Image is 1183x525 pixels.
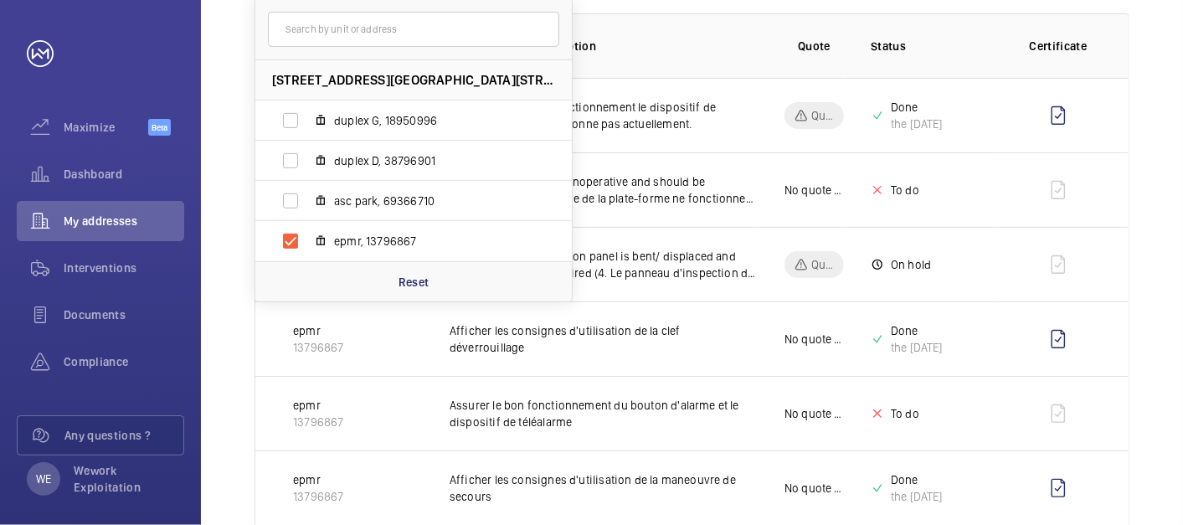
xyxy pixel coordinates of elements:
[784,331,844,347] p: No quote needed
[891,322,943,339] p: Done
[64,260,184,276] span: Interventions
[450,99,758,132] p: Remettre en état de fonctionnement le dispositif de téléalarme qui ne fonctionne pas actuellement.
[334,112,528,129] span: duplex G, 18950996
[450,397,758,430] p: Assurer le bon fonctionnement du bouton d'alarme et le dispositif de téléalarme
[293,414,343,430] p: 13796867
[891,256,931,273] p: On hold
[293,322,343,339] p: epmr
[811,256,834,273] p: Quote pending
[811,107,834,124] p: Quote pending
[450,471,758,505] p: Afficher les consignes d'utilisation de la maneouvre de secours
[74,462,174,496] p: Wework Exploitation
[334,233,528,250] span: epmr, 13796867
[293,471,343,488] p: epmr
[784,405,844,422] p: No quote needed
[36,471,51,487] p: WE
[399,274,429,291] p: Reset
[798,38,831,54] p: Quote
[268,12,559,47] input: Search by unit or address
[891,182,919,198] p: To do
[891,471,943,488] p: Done
[64,166,184,183] span: Dashboard
[891,99,943,116] p: Done
[64,427,183,444] span: Any questions ?
[450,38,758,54] p: Insurance item description
[334,193,528,209] span: asc park, 69366710
[64,119,148,136] span: Maximize
[871,38,995,54] p: Status
[784,182,844,198] p: No quote needed
[334,152,528,169] span: duplex D, 38796901
[64,213,184,229] span: My addresses
[450,322,758,356] p: Afficher les consignes d'utilisation de la clef déverrouillage
[64,353,184,370] span: Compliance
[148,119,171,136] span: Beta
[64,306,184,323] span: Documents
[891,339,943,356] div: the [DATE]
[293,339,343,356] p: 13796867
[272,71,555,89] span: [STREET_ADDRESS][GEOGRAPHIC_DATA][STREET_ADDRESS]
[450,173,758,207] p: 3. The platform light is inoperative and should be reinstated. (3. L’éclairage de la plate-forme ...
[891,116,943,132] div: the [DATE]
[891,488,943,505] div: the [DATE]
[891,405,919,422] p: To do
[450,248,758,281] p: 4. The platform inspection panel is bent/ displaced and should be suitably repaired (4. Le pannea...
[784,480,844,497] p: No quote needed
[293,397,343,414] p: epmr
[293,488,343,505] p: 13796867
[1021,38,1095,54] p: Certificate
